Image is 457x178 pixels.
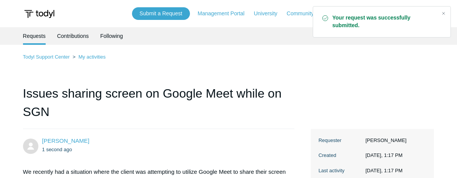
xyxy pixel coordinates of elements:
strong: Your request was successfully submitted. [332,14,435,29]
li: Todyl Support Center [23,54,71,60]
a: My activities [79,54,106,60]
img: Todyl Support Center Help Center home page [23,7,56,21]
dt: Created [318,152,362,159]
li: My activities [71,54,106,60]
a: University [254,10,285,18]
a: Community [287,10,322,18]
a: Todyl Support Center [23,54,70,60]
a: Submit a Request [132,7,190,20]
div: Close [438,8,449,19]
h1: Issues sharing screen on Google Meet while on SGN [23,84,294,129]
span: Lucas Winchowky [42,137,89,144]
a: Following [100,27,123,45]
li: Requests [23,27,46,45]
dd: [PERSON_NAME] [362,137,427,144]
dt: Last activity [318,167,362,175]
time: 08/25/2025, 13:17 [42,147,72,152]
time: 08/25/2025, 13:17 [366,168,403,173]
a: Contributions [57,27,89,45]
dt: Requester [318,137,362,144]
a: [PERSON_NAME] [42,137,89,144]
a: Management Portal [198,10,252,18]
time: 08/25/2025, 13:17 [366,152,403,158]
